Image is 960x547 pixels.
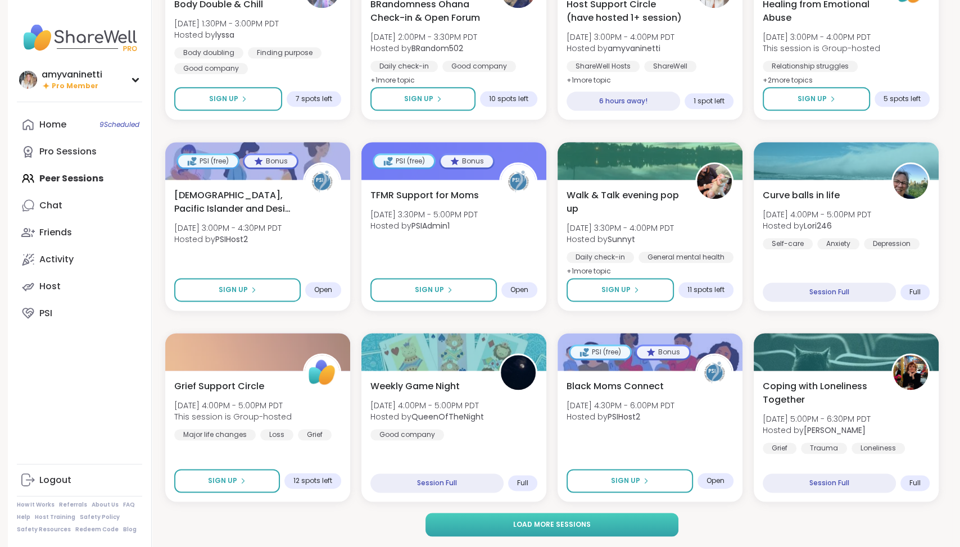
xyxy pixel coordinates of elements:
span: [DATE] 4:00PM - 5:00PM PDT [763,209,871,220]
span: Sign Up [611,476,640,486]
div: Session Full [763,282,896,302]
span: Hosted by [567,411,674,422]
span: Hosted by [763,425,871,436]
button: Sign Up [370,278,497,302]
a: FAQ [123,501,135,509]
span: [DATE] 3:00PM - 4:00PM PDT [567,31,674,43]
span: [DATE] 2:00PM - 3:30PM PDT [370,31,477,43]
div: Daily check-in [370,61,438,72]
span: [DATE] 1:30PM - 3:00PM PDT [174,18,279,29]
img: Lori246 [893,164,928,199]
b: QueenOfTheNight [411,411,484,422]
div: Activity [39,253,74,266]
div: Depression [864,238,920,249]
div: Chat [39,199,62,212]
div: Trauma [801,443,847,454]
a: How It Works [17,501,55,509]
span: Full [909,478,921,487]
span: Grief Support Circle [174,380,264,393]
button: Sign Up [174,469,280,493]
span: This session is Group-hosted [763,43,880,54]
span: [DATE] 4:00PM - 5:00PM PDT [370,400,484,411]
span: [DATE] 3:30PM - 4:00PM PDT [567,222,674,234]
div: Loneliness [852,443,905,454]
a: Friends [17,219,142,246]
div: Bonus [637,346,689,358]
span: Sign Up [209,94,238,104]
span: Hosted by [370,43,477,54]
button: Sign Up [174,87,282,111]
span: [DATE] 4:00PM - 5:00PM PDT [174,400,292,411]
div: Friends [39,226,72,239]
a: About Us [92,501,119,509]
a: Activity [17,246,142,273]
div: PSI (free) [374,155,434,167]
a: Logout [17,467,142,494]
span: Coping with Loneliness Together [763,380,879,407]
span: Black Moms Connect [567,380,664,393]
span: [DATE] 5:00PM - 6:30PM PDT [763,413,871,425]
b: PSIAdmin1 [411,220,450,231]
b: BRandom502 [411,43,463,54]
img: PSIHost2 [697,355,732,390]
b: amyvaninetti [608,43,660,54]
img: Judy [893,355,928,390]
span: Load more sessions [513,519,591,530]
div: Pro Sessions [39,145,97,158]
span: Sign Up [208,476,237,486]
span: Open [314,285,332,294]
div: ShareWell [644,61,696,72]
span: Sign Up [415,285,444,295]
span: 7 spots left [296,94,332,103]
img: QueenOfTheNight [501,355,536,390]
a: Host Training [35,513,75,521]
span: [DATE] 3:00PM - 4:30PM PDT [174,222,282,234]
a: Blog [123,526,137,534]
b: Sunnyt [608,234,635,245]
span: Full [909,288,921,297]
div: Major life changes [174,429,256,440]
img: PSIHost2 [305,164,339,199]
span: Full [517,478,528,487]
div: Bonus [244,155,297,167]
div: Daily check-in [567,252,634,263]
a: Safety Policy [80,513,120,521]
div: Home [39,118,66,131]
div: Grief [298,429,332,440]
span: Hosted by [174,29,279,40]
img: PSIAdmin1 [501,164,536,199]
a: PSI [17,300,142,327]
span: Open [510,285,528,294]
div: Loss [260,429,293,440]
div: ShareWell Hosts [567,61,640,72]
div: Good company [174,63,248,74]
div: PSI (free) [570,346,630,358]
span: 5 spots left [884,94,921,103]
b: [PERSON_NAME] [804,425,866,436]
div: Logout [39,474,71,486]
div: General mental health [639,252,733,263]
div: 6 hours away! [567,92,680,111]
b: PSIHost2 [215,234,248,245]
a: Redeem Code [75,526,119,534]
span: Sign Up [404,94,433,104]
button: Sign Up [763,87,870,111]
span: Sign Up [798,94,827,104]
span: This session is Group-hosted [174,411,292,422]
div: Self-care [763,238,813,249]
button: Load more sessions [425,513,679,536]
div: Good company [442,61,516,72]
div: Relationship struggles [763,61,858,72]
span: [DATE] 3:30PM - 5:00PM PDT [370,209,478,220]
span: Sign Up [219,285,248,295]
span: Open [707,476,724,485]
a: Host [17,273,142,300]
button: Sign Up [370,87,476,111]
div: Good company [370,429,444,440]
a: Chat [17,192,142,219]
a: Home9Scheduled [17,111,142,138]
button: Sign Up [567,278,674,302]
b: PSIHost2 [608,411,640,422]
div: Anxiety [817,238,859,249]
span: Hosted by [567,234,674,245]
